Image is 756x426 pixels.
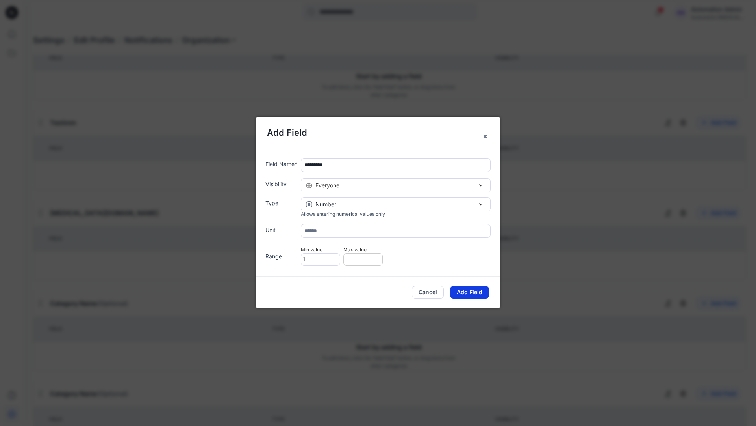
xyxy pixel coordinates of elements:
label: Field Name [265,160,298,168]
div: Allows entering numerical values only [301,211,491,218]
label: Max value [343,246,367,253]
p: Number [315,200,336,208]
button: Number [301,197,491,211]
span: Everyone [315,181,339,189]
label: Type [265,199,298,207]
h5: Add Field [267,126,489,139]
button: Cancel [412,286,444,299]
button: Everyone [301,178,491,192]
button: Add Field [450,286,489,299]
label: Min value [301,246,322,253]
label: Range [265,246,298,267]
label: Visibility [265,180,298,188]
button: Close [478,129,492,144]
span: 1 [301,253,340,266]
label: Unit [265,226,298,234]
